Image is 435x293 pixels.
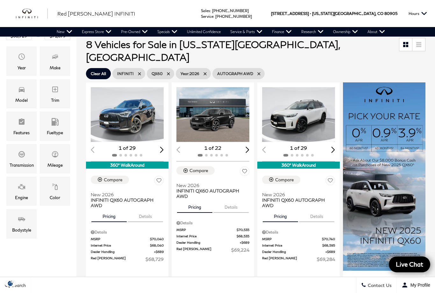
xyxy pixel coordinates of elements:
[6,144,37,173] div: TransmissionTransmission
[91,192,159,197] span: New 2026
[116,27,153,37] a: Pre-Owned
[176,178,249,199] a: New 2026INFINITI QX60 AUTOGRAPH AWD
[213,14,214,19] span: :
[325,176,335,187] button: Save Vehicle
[51,51,59,64] span: Make
[176,87,249,142] div: 1 / 2
[176,227,249,232] a: MSRP $70,535
[18,64,26,71] div: Year
[51,84,59,97] span: Trim
[15,194,28,201] div: Engine
[15,97,28,104] div: Model
[57,10,135,17] a: Red [PERSON_NAME] INFINITI
[217,70,253,78] span: AUTOGRAPH AWD
[86,38,340,63] span: 8 Vehicles for Sale in [US_STATE][GEOGRAPHIC_DATA], [GEOGRAPHIC_DATA]
[389,256,430,272] a: Live Chat
[366,283,392,288] span: Contact Us
[246,147,249,153] div: Next slide
[86,162,168,169] div: 360° WalkAround
[160,147,164,153] div: Next slide
[16,9,48,19] a: infiniti
[51,181,59,194] span: Color
[6,209,37,238] div: BodystyleBodystyle
[271,11,397,16] a: [STREET_ADDRESS] • [US_STATE][GEOGRAPHIC_DATA], CO 80905
[328,27,363,37] a: Ownership
[91,144,164,151] div: 1 of 29
[322,243,335,248] span: $68,595
[77,27,116,37] a: Express Store
[176,220,249,226] div: Pricing Details - INFINITI QX60 AUTOGRAPH AWD
[262,243,322,248] span: Internet Price
[201,14,213,19] span: Service
[150,237,164,241] span: $70,040
[210,8,211,13] span: :
[52,27,390,37] nav: Main Navigation
[50,64,61,71] div: Make
[18,51,25,64] span: Year
[176,166,215,175] button: Compare Vehicle
[13,129,30,136] div: Features
[262,256,335,262] a: Red [PERSON_NAME] $69,284
[181,71,189,76] span: Year :
[40,112,70,141] div: FueltypeFueltype
[153,27,182,37] a: Specials
[296,27,328,37] a: Research
[331,147,335,153] div: Next slide
[262,249,325,254] span: Dealer Handling
[40,144,70,173] div: MileageMileage
[262,188,335,208] a: New 2026INFINITI QX60 AUTOGRAPH AWD
[322,237,335,241] span: $70,740
[240,166,249,178] button: Save Vehicle
[91,208,127,222] button: pricing tab
[262,144,335,151] div: 1 of 29
[51,97,59,104] div: Trim
[176,247,249,253] a: Red [PERSON_NAME] $69,224
[18,116,25,129] span: Features
[267,27,296,37] a: Finance
[176,144,249,151] div: 1 of 22
[16,9,48,19] img: INFINITI
[176,234,249,239] a: Internet Price $68,535
[317,256,335,262] span: $69,284
[3,280,18,287] img: Opt-Out Icon
[91,188,164,208] a: New 2026INFINITI QX60 AUTOGRAPH AWD
[104,177,123,183] div: Compare
[176,240,249,245] a: Dealer Handling $689
[52,27,77,37] a: New
[6,79,37,108] div: ModelModel
[91,176,129,184] button: Compare Vehicle
[51,116,59,129] span: Fueltype
[18,149,25,162] span: Transmission
[176,188,245,199] span: INFINITI QX60 AUTOGRAPH AWD
[189,168,208,173] div: Compare
[237,227,249,232] span: $70,535
[176,247,231,253] span: Red [PERSON_NAME]
[275,177,294,183] div: Compare
[262,192,330,197] span: New 2026
[91,237,150,241] span: MSRP
[91,256,146,262] span: Red [PERSON_NAME]
[10,283,26,288] span: Search
[51,149,59,162] span: Mileage
[363,27,390,37] a: About
[91,87,164,142] div: 1 / 2
[128,208,163,222] button: details tab
[6,112,37,141] div: FeaturesFeatures
[225,27,267,37] a: Service & Parts
[91,249,154,254] span: Dealer Handling
[146,256,164,262] span: $68,729
[10,162,34,169] div: Transmission
[91,70,106,78] span: Clear All
[176,240,240,245] span: Dealer Handling
[176,183,245,188] span: New 2026
[154,176,164,187] button: Save Vehicle
[91,87,164,142] img: 2026 INFINITI QX60 AUTOGRAPH AWD 1
[262,249,335,254] a: Dealer Handling $689
[325,249,335,254] span: $689
[40,79,70,108] div: TrimTrim
[262,87,335,142] div: 1 / 2
[91,243,164,248] a: Internet Price $68,040
[40,177,70,206] div: ColorColor
[6,177,37,206] div: EngineEngine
